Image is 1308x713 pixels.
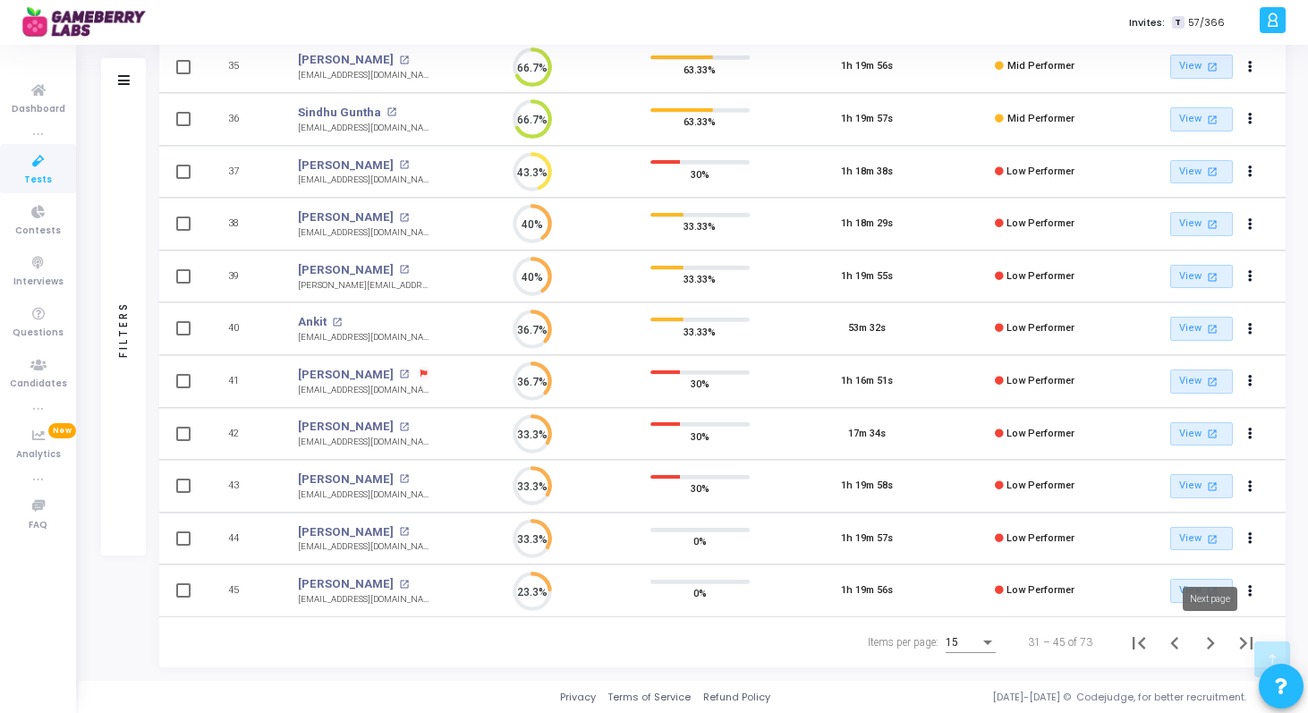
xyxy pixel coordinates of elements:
td: 42 [204,408,280,461]
span: 33.33% [684,270,716,288]
span: 63.33% [684,113,716,131]
a: View [1170,474,1233,498]
span: Low Performer [1006,166,1074,177]
a: Sindhu Guntha [298,104,381,122]
a: [PERSON_NAME] [298,471,394,488]
button: Actions [1238,474,1263,499]
a: View [1170,55,1233,79]
mat-icon: open_in_new [386,107,396,117]
button: First page [1121,624,1157,660]
span: Low Performer [1006,480,1074,491]
div: [EMAIL_ADDRESS][DOMAIN_NAME] [298,384,431,397]
mat-icon: open_in_new [399,265,409,275]
span: Low Performer [1006,584,1074,596]
mat-icon: open_in_new [399,213,409,223]
button: Last page [1228,624,1264,660]
mat-icon: open_in_new [399,55,409,65]
td: 37 [204,146,280,199]
span: Low Performer [1006,428,1074,439]
a: [PERSON_NAME] [298,51,394,69]
button: Actions [1238,55,1263,80]
a: View [1170,160,1233,184]
a: View [1170,422,1233,446]
div: 1h 19m 56s [841,59,893,74]
div: [EMAIL_ADDRESS][DOMAIN_NAME] [298,174,431,187]
span: Contests [15,224,61,239]
mat-icon: open_in_new [1204,531,1219,547]
div: [EMAIL_ADDRESS][DOMAIN_NAME] [298,331,431,344]
mat-icon: open_in_new [1204,321,1219,336]
div: 1h 18m 29s [841,216,893,232]
mat-icon: open_in_new [1204,112,1219,127]
span: 30% [691,427,709,445]
a: Refund Policy [703,690,770,705]
div: 1h 19m 55s [841,269,893,284]
span: Interviews [13,275,64,290]
a: View [1170,265,1233,289]
a: View [1170,527,1233,551]
mat-icon: open_in_new [399,160,409,170]
td: 36 [204,93,280,146]
td: 43 [204,460,280,513]
a: Privacy [560,690,596,705]
span: 15 [946,636,958,649]
mat-icon: open_in_new [1204,374,1219,389]
div: [EMAIL_ADDRESS][DOMAIN_NAME] [298,436,431,449]
span: Low Performer [1006,375,1074,386]
mat-icon: open_in_new [399,474,409,484]
div: [EMAIL_ADDRESS][DOMAIN_NAME] [298,593,431,607]
div: 53m 32s [848,321,886,336]
div: 1h 19m 56s [841,583,893,598]
button: Actions [1238,579,1263,604]
button: Actions [1238,107,1263,132]
div: Next page [1183,587,1237,611]
td: 39 [204,250,280,303]
div: 1h 16m 51s [841,374,893,389]
mat-icon: open_in_new [1204,479,1219,494]
a: View [1170,369,1233,394]
a: View [1170,107,1233,132]
mat-icon: open_in_new [1204,269,1219,284]
button: Next page [1193,624,1228,660]
mat-icon: open_in_new [399,580,409,590]
mat-icon: open_in_new [332,318,342,327]
div: Filters [115,231,132,428]
span: Low Performer [1006,322,1074,334]
span: 30% [691,480,709,497]
button: Actions [1238,212,1263,237]
a: [PERSON_NAME] [298,261,394,279]
span: 30% [691,375,709,393]
div: 1h 19m 57s [841,531,893,547]
td: 44 [204,513,280,565]
div: 1h 19m 57s [841,112,893,127]
button: Actions [1238,369,1263,394]
span: 63.33% [684,60,716,78]
button: Actions [1238,526,1263,551]
label: Invites: [1129,15,1165,30]
a: [PERSON_NAME] [298,157,394,174]
a: [PERSON_NAME] [298,366,394,384]
div: [EMAIL_ADDRESS][DOMAIN_NAME] [298,488,431,502]
span: 57/366 [1188,15,1225,30]
mat-select: Items per page: [946,637,996,649]
div: [EMAIL_ADDRESS][DOMAIN_NAME] [298,69,431,82]
div: [DATE]-[DATE] © Codejudge, for better recruitment. [770,690,1286,705]
span: Candidates [10,377,67,392]
button: Actions [1238,264,1263,289]
button: Actions [1238,421,1263,446]
button: Previous page [1157,624,1193,660]
span: Mid Performer [1007,113,1074,124]
a: View [1170,317,1233,341]
td: 40 [204,302,280,355]
mat-icon: open_in_new [1204,59,1219,74]
a: [PERSON_NAME] [298,523,394,541]
span: Tests [24,173,52,188]
span: 33.33% [684,322,716,340]
span: Low Performer [1006,270,1074,282]
div: [EMAIL_ADDRESS][DOMAIN_NAME] [298,122,431,135]
div: [EMAIL_ADDRESS][DOMAIN_NAME] [298,226,431,240]
td: 38 [204,198,280,250]
span: Low Performer [1006,217,1074,229]
span: T [1172,16,1184,30]
mat-icon: open_in_new [1204,216,1219,232]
